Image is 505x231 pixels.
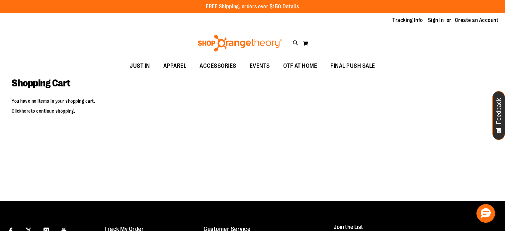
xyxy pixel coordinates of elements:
span: Feedback [496,98,502,124]
span: APPAREL [163,58,187,73]
a: here [22,108,31,114]
button: Hello, have a question? Let’s chat. [476,204,495,223]
p: FREE Shipping, orders over $150. [206,3,299,11]
a: Tracking Info [392,17,423,24]
span: Shopping Cart [12,77,70,89]
a: APPAREL [157,58,193,74]
a: OTF AT HOME [277,58,324,74]
a: Details [283,4,299,10]
a: Create an Account [455,17,499,24]
a: ACCESSORIES [193,58,243,74]
a: FINAL PUSH SALE [324,58,382,74]
span: OTF AT HOME [283,58,317,73]
img: Shop Orangetheory [197,35,283,52]
span: JUST IN [130,58,150,73]
span: ACCESSORIES [200,58,236,73]
a: Sign In [428,17,444,24]
button: Feedback - Show survey [492,91,505,140]
p: You have no items in your shopping cart. [12,98,493,104]
a: JUST IN [123,58,157,74]
span: FINAL PUSH SALE [330,58,375,73]
a: EVENTS [243,58,277,74]
span: EVENTS [250,58,270,73]
p: Click to continue shopping. [12,108,493,114]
